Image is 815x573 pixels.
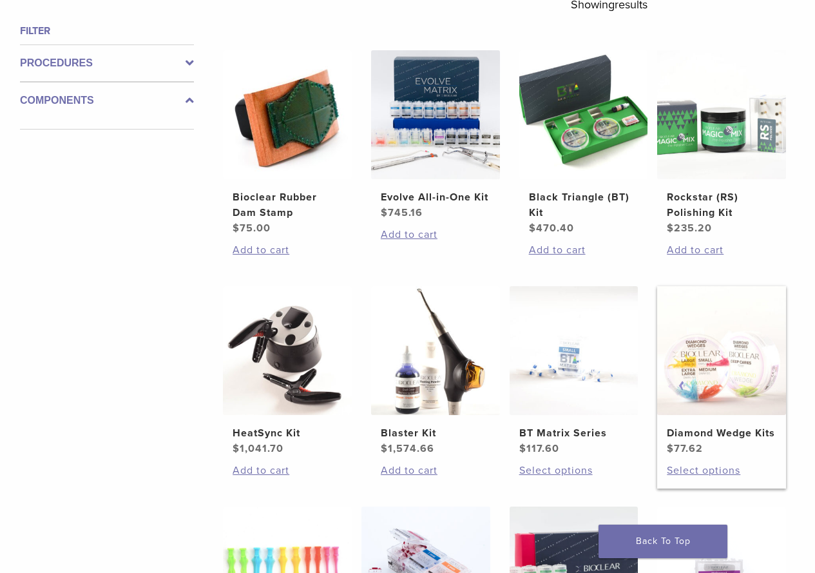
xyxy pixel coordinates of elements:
[667,222,674,235] span: $
[381,189,490,205] h2: Evolve All-in-One Kit
[381,442,388,455] span: $
[233,222,271,235] bdi: 75.00
[529,189,638,220] h2: Black Triangle (BT) Kit
[529,242,638,258] a: Add to cart: “Black Triangle (BT) Kit”
[519,442,526,455] span: $
[657,50,786,179] img: Rockstar (RS) Polishing Kit
[20,55,194,71] label: Procedures
[223,286,352,456] a: HeatSync KitHeatSync Kit $1,041.70
[667,189,776,220] h2: Rockstar (RS) Polishing Kit
[657,286,786,415] img: Diamond Wedge Kits
[519,425,629,441] h2: BT Matrix Series
[519,50,648,179] img: Black Triangle (BT) Kit
[233,442,240,455] span: $
[233,425,342,441] h2: HeatSync Kit
[381,442,434,455] bdi: 1,574.66
[371,50,500,220] a: Evolve All-in-One KitEvolve All-in-One Kit $745.16
[519,463,629,478] a: Select options for “BT Matrix Series”
[381,425,490,441] h2: Blaster Kit
[510,286,638,456] a: BT Matrix SeriesBT Matrix Series $117.60
[233,189,342,220] h2: Bioclear Rubber Dam Stamp
[371,50,500,179] img: Evolve All-in-One Kit
[657,286,786,456] a: Diamond Wedge KitsDiamond Wedge Kits $77.62
[529,222,574,235] bdi: 470.40
[519,442,559,455] bdi: 117.60
[381,463,490,478] a: Add to cart: “Blaster Kit”
[371,286,500,415] img: Blaster Kit
[223,50,352,179] img: Bioclear Rubber Dam Stamp
[667,463,776,478] a: Select options for “Diamond Wedge Kits”
[529,222,536,235] span: $
[223,286,352,415] img: HeatSync Kit
[20,93,194,108] label: Components
[233,222,240,235] span: $
[667,442,674,455] span: $
[519,50,648,236] a: Black Triangle (BT) KitBlack Triangle (BT) Kit $470.40
[233,242,342,258] a: Add to cart: “Bioclear Rubber Dam Stamp”
[381,206,423,219] bdi: 745.16
[667,222,712,235] bdi: 235.20
[223,50,352,236] a: Bioclear Rubber Dam StampBioclear Rubber Dam Stamp $75.00
[510,286,638,415] img: BT Matrix Series
[381,206,388,219] span: $
[371,286,500,456] a: Blaster KitBlaster Kit $1,574.66
[667,425,776,441] h2: Diamond Wedge Kits
[667,442,703,455] bdi: 77.62
[657,50,786,236] a: Rockstar (RS) Polishing KitRockstar (RS) Polishing Kit $235.20
[599,525,727,558] a: Back To Top
[233,442,283,455] bdi: 1,041.70
[233,463,342,478] a: Add to cart: “HeatSync Kit”
[20,23,194,39] h4: Filter
[381,227,490,242] a: Add to cart: “Evolve All-in-One Kit”
[667,242,776,258] a: Add to cart: “Rockstar (RS) Polishing Kit”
